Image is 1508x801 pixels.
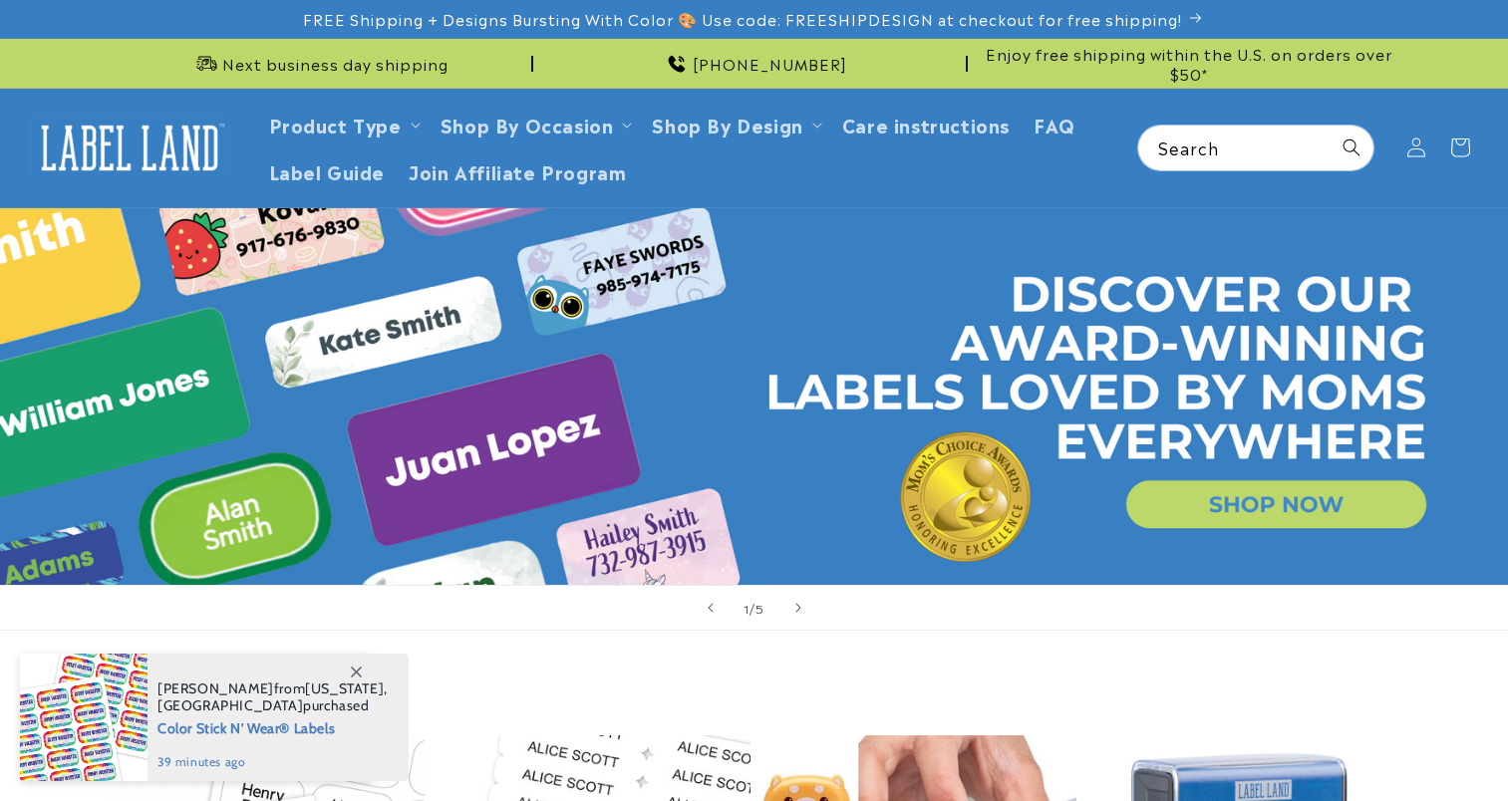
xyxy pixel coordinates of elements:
a: Care instructions [830,101,1022,147]
a: FAQ [1022,101,1087,147]
a: Join Affiliate Program [397,147,638,194]
span: Care instructions [842,113,1010,135]
span: [GEOGRAPHIC_DATA] [157,696,303,714]
span: Next business day shipping [222,54,449,74]
button: Next slide [776,586,820,630]
summary: Shop By Design [640,101,829,147]
span: FAQ [1034,113,1075,135]
a: Label Land [23,110,237,186]
button: Search [1330,126,1373,169]
a: Label Guide [257,147,398,194]
img: Label Land [30,117,229,178]
div: Announcement [976,39,1402,88]
button: Previous slide [689,586,733,630]
span: from , purchased [157,680,388,714]
div: Announcement [541,39,968,88]
span: 5 [755,598,764,618]
span: / [750,598,755,618]
h2: Best sellers [107,674,1402,705]
a: Shop By Design [652,111,802,137]
a: Product Type [269,111,402,137]
summary: Product Type [257,101,429,147]
span: [PERSON_NAME] [157,679,274,697]
div: Announcement [107,39,533,88]
span: Shop By Occasion [441,113,614,135]
span: Join Affiliate Program [409,159,626,182]
summary: Shop By Occasion [429,101,641,147]
span: FREE Shipping + Designs Bursting With Color 🎨 Use code: FREESHIPDESIGN at checkout for free shipp... [303,9,1182,29]
span: Label Guide [269,159,386,182]
span: Enjoy free shipping within the U.S. on orders over $50* [976,44,1402,83]
span: [PHONE_NUMBER] [693,54,847,74]
span: [US_STATE] [305,679,384,697]
span: 1 [744,598,750,618]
